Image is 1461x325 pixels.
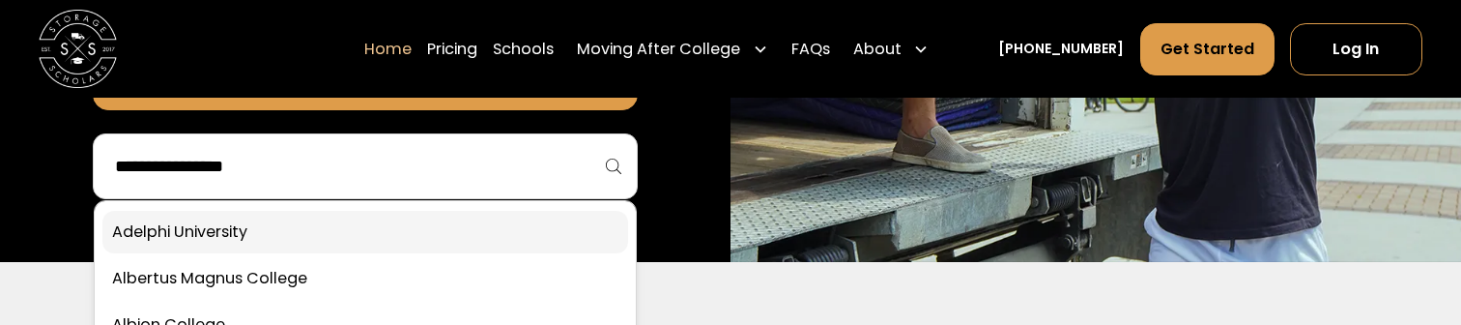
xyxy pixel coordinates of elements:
a: Home [364,21,412,75]
a: [PHONE_NUMBER] [998,39,1124,59]
div: About [853,37,902,60]
a: FAQs [791,21,830,75]
div: About [845,21,936,75]
a: Get Started [1140,22,1275,74]
div: Moving After College [569,21,775,75]
img: Storage Scholars main logo [39,10,117,88]
a: Pricing [427,21,477,75]
a: Log In [1290,22,1422,74]
div: Moving After College [577,37,740,60]
a: Schools [493,21,554,75]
